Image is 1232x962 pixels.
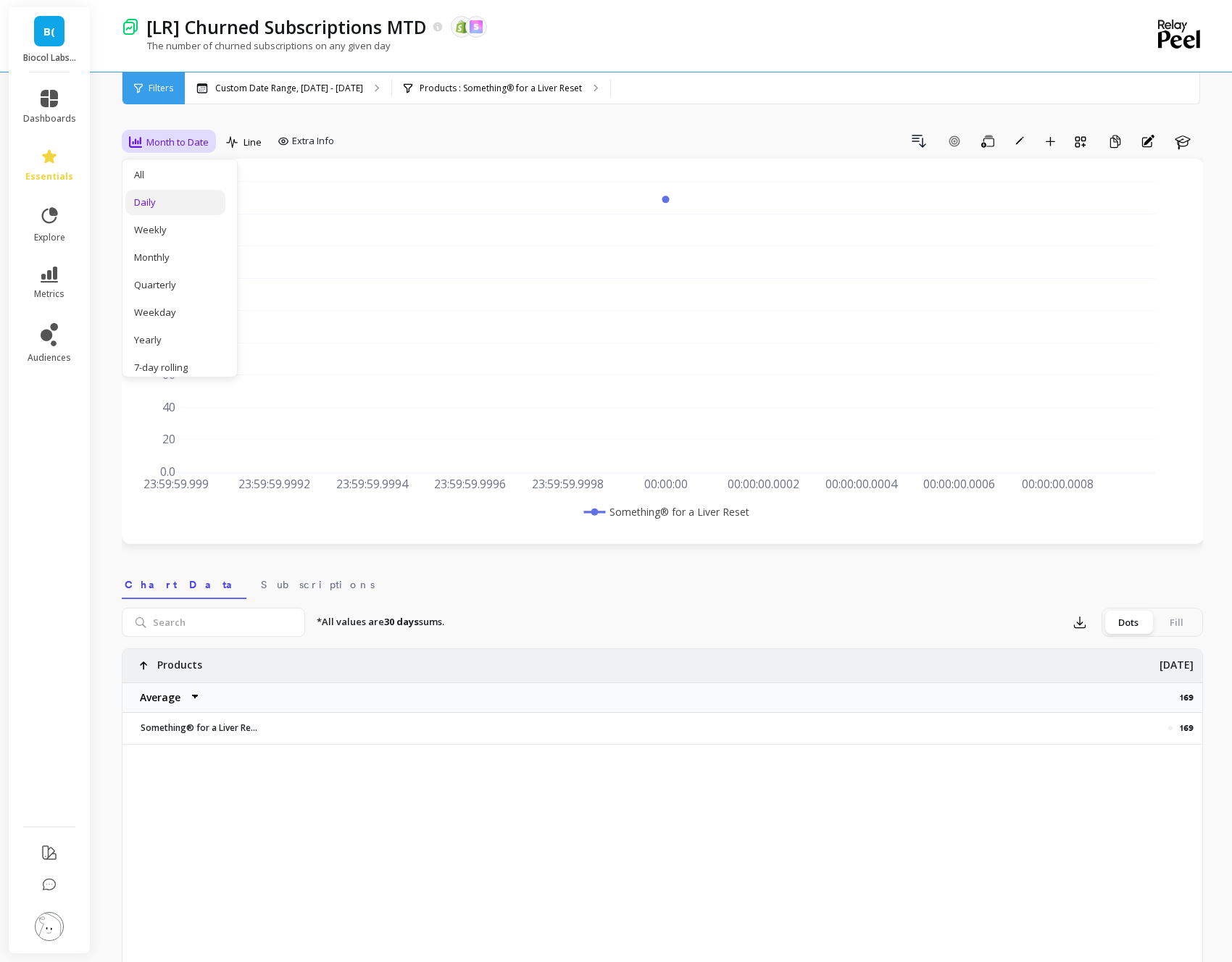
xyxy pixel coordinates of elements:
[146,135,209,149] span: Month to Date
[157,649,202,672] p: Products
[420,83,582,94] p: Products : Something® for a Liver Reset
[134,333,217,347] div: Yearly
[292,134,334,149] span: Extra Info
[34,288,64,300] span: metrics
[23,113,76,125] span: dashboards
[134,196,217,209] div: Daily
[35,912,64,941] img: profile picture
[1152,611,1200,634] div: Fill
[1180,722,1194,734] p: 169
[122,39,391,52] p: The number of churned subscriptions on any given day
[455,20,468,33] img: api.shopify.svg
[132,722,259,734] p: Something® for a Liver Reset
[34,232,65,243] span: explore
[215,83,363,94] p: Custom Date Range, [DATE] - [DATE]
[261,577,375,592] span: Subscriptions
[122,18,139,35] img: header icon
[317,615,444,630] p: *All values are sums.
[384,615,419,628] strong: 30 days
[125,577,244,592] span: Chart Data
[146,14,427,39] p: [LR] Churned Subscriptions MTD
[1104,611,1152,634] div: Dots
[43,23,55,40] span: B(
[134,306,217,319] div: Weekday
[134,168,217,182] div: All
[1180,692,1202,703] p: 169
[244,135,262,149] span: Line
[122,608,305,637] input: Search
[134,278,217,292] div: Quarterly
[134,223,217,237] div: Weekly
[470,20,483,33] img: api.skio.svg
[28,352,71,364] span: audiences
[134,361,217,375] div: 7-day rolling
[1160,649,1194,672] p: [DATE]
[134,251,217,264] div: Monthly
[23,52,76,64] p: Biocol Labs (US)
[122,566,1203,599] nav: Tabs
[149,83,173,94] span: Filters
[25,171,73,183] span: essentials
